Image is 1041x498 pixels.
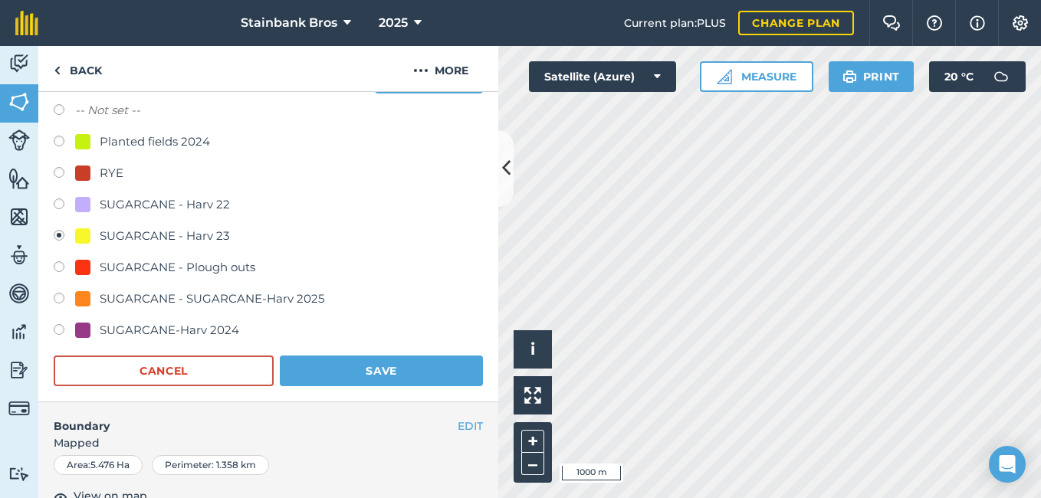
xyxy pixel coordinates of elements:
[717,69,732,84] img: Ruler icon
[15,11,38,35] img: fieldmargin Logo
[529,61,676,92] button: Satellite (Azure)
[624,15,726,31] span: Current plan : PLUS
[413,61,429,80] img: svg+xml;base64,PHN2ZyB4bWxucz0iaHR0cDovL3d3dy53My5vcmcvMjAwMC9zdmciIHdpZHRoPSIyMCIgaGVpZ2h0PSIyNC...
[882,15,901,31] img: Two speech bubbles overlapping with the left bubble in the forefront
[8,244,30,267] img: svg+xml;base64,PD94bWwgdmVyc2lvbj0iMS4wIiBlbmNvZGluZz0idXRmLTgiPz4KPCEtLSBHZW5lcmF0b3I6IEFkb2JlIE...
[929,61,1026,92] button: 20 °C
[38,402,458,434] h4: Boundary
[54,61,61,80] img: svg+xml;base64,PHN2ZyB4bWxucz0iaHR0cDovL3d3dy53My5vcmcvMjAwMC9zdmciIHdpZHRoPSI5IiBoZWlnaHQ9IjI0Ii...
[8,90,30,113] img: svg+xml;base64,PHN2ZyB4bWxucz0iaHR0cDovL3d3dy53My5vcmcvMjAwMC9zdmciIHdpZHRoPSI1NiIgaGVpZ2h0PSI2MC...
[8,467,30,481] img: svg+xml;base64,PD94bWwgdmVyc2lvbj0iMS4wIiBlbmNvZGluZz0idXRmLTgiPz4KPCEtLSBHZW5lcmF0b3I6IEFkb2JlIE...
[100,164,123,182] div: RYE
[100,133,210,151] div: Planted fields 2024
[8,205,30,228] img: svg+xml;base64,PHN2ZyB4bWxucz0iaHR0cDovL3d3dy53My5vcmcvMjAwMC9zdmciIHdpZHRoPSI1NiIgaGVpZ2h0PSI2MC...
[152,455,269,475] div: Perimeter : 1.358 km
[8,359,30,382] img: svg+xml;base64,PD94bWwgdmVyc2lvbj0iMS4wIiBlbmNvZGluZz0idXRmLTgiPz4KPCEtLSBHZW5lcmF0b3I6IEFkb2JlIE...
[8,398,30,419] img: svg+xml;base64,PD94bWwgdmVyc2lvbj0iMS4wIiBlbmNvZGluZz0idXRmLTgiPz4KPCEtLSBHZW5lcmF0b3I6IEFkb2JlIE...
[514,330,552,369] button: i
[1011,15,1030,31] img: A cog icon
[970,14,985,32] img: svg+xml;base64,PHN2ZyB4bWxucz0iaHR0cDovL3d3dy53My5vcmcvMjAwMC9zdmciIHdpZHRoPSIxNyIgaGVpZ2h0PSIxNy...
[986,61,1016,92] img: svg+xml;base64,PD94bWwgdmVyc2lvbj0iMS4wIiBlbmNvZGluZz0idXRmLTgiPz4KPCEtLSBHZW5lcmF0b3I6IEFkb2JlIE...
[100,227,229,245] div: SUGARCANE - Harv 23
[100,258,255,277] div: SUGARCANE - Plough outs
[8,167,30,190] img: svg+xml;base64,PHN2ZyB4bWxucz0iaHR0cDovL3d3dy53My5vcmcvMjAwMC9zdmciIHdpZHRoPSI1NiIgaGVpZ2h0PSI2MC...
[925,15,944,31] img: A question mark icon
[8,52,30,75] img: svg+xml;base64,PD94bWwgdmVyc2lvbj0iMS4wIiBlbmNvZGluZz0idXRmLTgiPz4KPCEtLSBHZW5lcmF0b3I6IEFkb2JlIE...
[38,46,117,91] a: Back
[100,290,324,308] div: SUGARCANE - SUGARCANE-Harv 2025
[38,434,498,451] span: Mapped
[521,430,544,453] button: +
[75,101,140,120] label: -- Not set --
[829,61,915,92] button: Print
[989,446,1026,483] div: Open Intercom Messenger
[100,321,239,339] div: SUGARCANE-Harv 2024
[280,355,483,386] button: Save
[8,282,30,305] img: svg+xml;base64,PD94bWwgdmVyc2lvbj0iMS4wIiBlbmNvZGluZz0idXRmLTgiPz4KPCEtLSBHZW5lcmF0b3I6IEFkb2JlIE...
[530,339,535,359] span: i
[379,14,408,32] span: 2025
[842,67,857,86] img: svg+xml;base64,PHN2ZyB4bWxucz0iaHR0cDovL3d3dy53My5vcmcvMjAwMC9zdmciIHdpZHRoPSIxOSIgaGVpZ2h0PSIyNC...
[521,453,544,475] button: –
[700,61,813,92] button: Measure
[8,320,30,343] img: svg+xml;base64,PD94bWwgdmVyc2lvbj0iMS4wIiBlbmNvZGluZz0idXRmLTgiPz4KPCEtLSBHZW5lcmF0b3I6IEFkb2JlIE...
[54,455,143,475] div: Area : 5.476 Ha
[100,195,230,214] div: SUGARCANE - Harv 22
[383,46,498,91] button: More
[458,418,483,434] button: EDIT
[8,129,30,151] img: svg+xml;base64,PD94bWwgdmVyc2lvbj0iMS4wIiBlbmNvZGluZz0idXRmLTgiPz4KPCEtLSBHZW5lcmF0b3I6IEFkb2JlIE...
[241,14,337,32] span: Stainbank Bros
[738,11,854,35] a: Change plan
[54,355,274,386] button: Cancel
[944,61,974,92] span: 20 ° C
[524,387,541,404] img: Four arrows, one pointing top left, one top right, one bottom right and the last bottom left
